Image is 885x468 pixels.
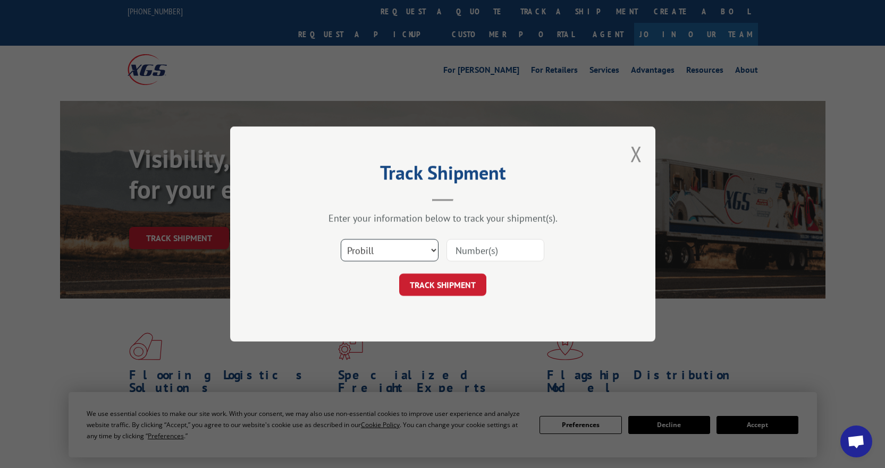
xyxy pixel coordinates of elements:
[283,165,602,185] h2: Track Shipment
[840,426,872,457] div: Open chat
[399,274,486,296] button: TRACK SHIPMENT
[283,212,602,224] div: Enter your information below to track your shipment(s).
[446,239,544,261] input: Number(s)
[630,140,642,168] button: Close modal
